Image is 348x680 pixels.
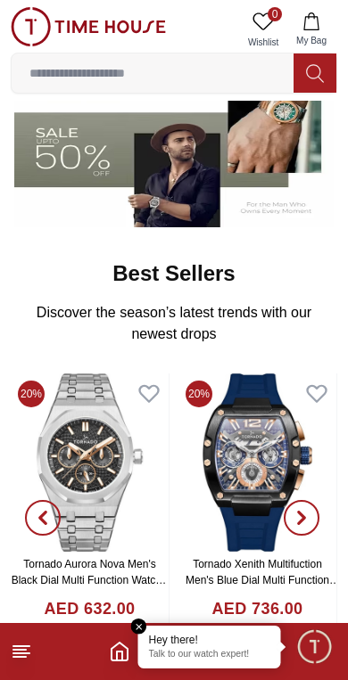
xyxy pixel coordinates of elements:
span: AED 920.00 [215,621,301,644]
span: 20% [186,381,212,407]
p: Discover the season’s latest trends with our newest drops [25,302,323,345]
a: 0Wishlist [241,7,286,53]
h4: AED 632.00 [44,597,135,621]
img: Tornado Aurora Nova Men's Black Dial Multi Function Watch - T23104-SBSBK [11,373,169,552]
em: Close tooltip [131,619,147,635]
a: Tornado Xenith Multifuction Men's Blue Dial Multi Function Watch - T23105-BSNNK [186,558,340,602]
img: ... [11,7,166,46]
h4: AED 736.00 [211,597,302,621]
span: Wishlist [241,36,286,49]
div: Chat Widget [295,627,335,667]
span: My Bag [289,34,334,47]
div: Hey there! [149,633,270,647]
h2: Best Sellers [112,259,235,288]
p: Talk to our watch expert! [149,649,270,661]
span: AED 790.00 [47,621,133,644]
img: Tornado Xenith Multifuction Men's Blue Dial Multi Function Watch - T23105-BSNNK [178,373,336,552]
button: My Bag [286,7,337,53]
a: Tornado Aurora Nova Men's Black Dial Multi Function Watch - T23104-SBSBK [12,558,169,602]
a: Home [109,641,130,662]
img: Men's Watches Banner [14,51,334,228]
span: 0 [268,7,282,21]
